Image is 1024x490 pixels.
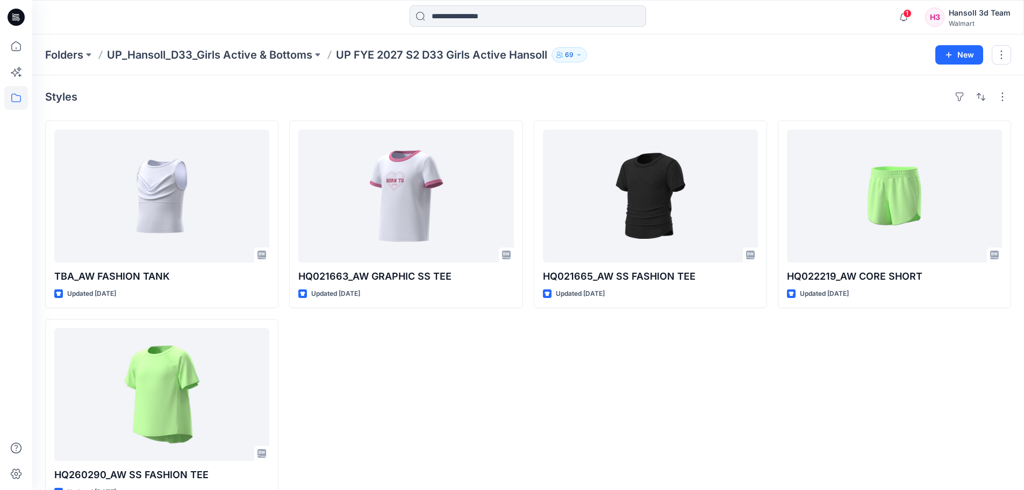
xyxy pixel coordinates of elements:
div: Walmart [949,19,1011,27]
a: HQ260290_AW SS FASHION TEE [54,328,269,461]
p: HQ022219_AW CORE SHORT [787,269,1002,284]
p: Updated [DATE] [67,288,116,300]
p: Updated [DATE] [311,288,360,300]
p: Updated [DATE] [556,288,605,300]
a: HQ021663_AW GRAPHIC SS TEE [298,130,513,262]
p: UP FYE 2027 S2 D33 Girls Active Hansoll [336,47,547,62]
a: UP_Hansoll_D33_Girls Active & Bottoms [107,47,312,62]
button: New [935,45,983,65]
p: HQ260290_AW SS FASHION TEE [54,467,269,482]
h4: Styles [45,90,77,103]
a: HQ021665_AW SS FASHION TEE [543,130,758,262]
p: Updated [DATE] [800,288,849,300]
p: 69 [565,49,574,61]
a: HQ022219_AW CORE SHORT [787,130,1002,262]
p: TBA_AW FASHION TANK [54,269,269,284]
button: 69 [552,47,587,62]
a: Folders [45,47,83,62]
p: HQ021665_AW SS FASHION TEE [543,269,758,284]
span: 1 [903,9,912,18]
p: HQ021663_AW GRAPHIC SS TEE [298,269,513,284]
div: Hansoll 3d Team [949,6,1011,19]
a: TBA_AW FASHION TANK [54,130,269,262]
div: H3 [925,8,944,27]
